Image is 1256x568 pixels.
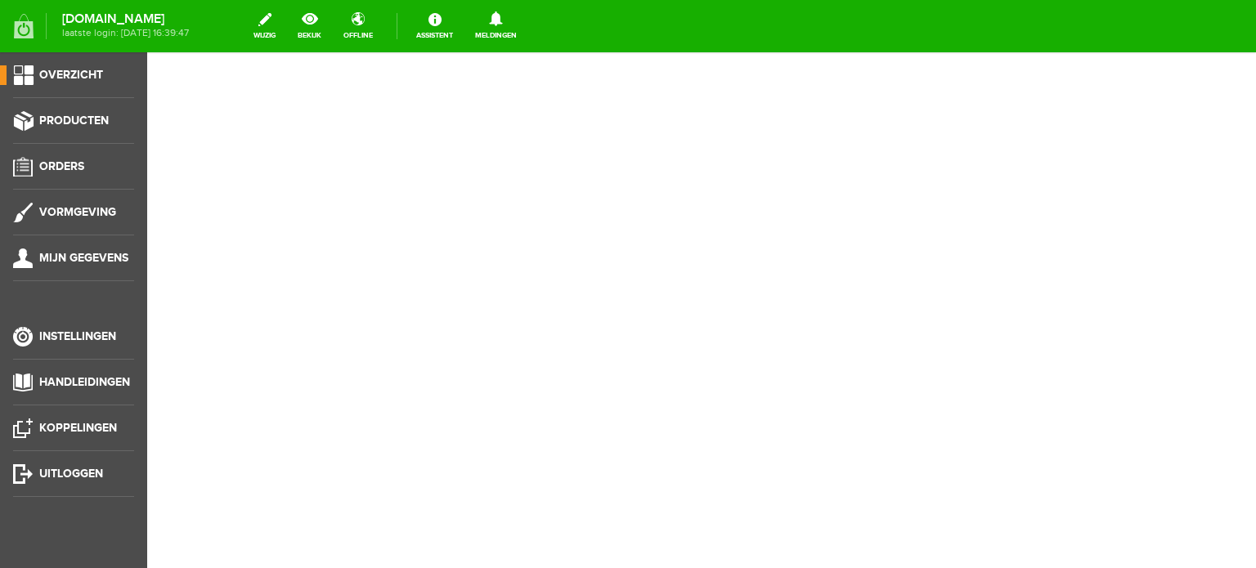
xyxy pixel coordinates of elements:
strong: [DOMAIN_NAME] [62,15,189,24]
span: Koppelingen [39,421,117,435]
span: Uitloggen [39,467,103,481]
span: Vormgeving [39,205,116,219]
a: offline [334,8,383,44]
a: Assistent [406,8,463,44]
span: Mijn gegevens [39,251,128,265]
a: Meldingen [465,8,527,44]
a: bekijk [288,8,331,44]
a: wijzig [244,8,285,44]
span: Producten [39,114,109,127]
span: laatste login: [DATE] 16:39:47 [62,29,189,38]
span: Handleidingen [39,375,130,389]
span: Orders [39,159,84,173]
span: Overzicht [39,68,103,82]
span: Instellingen [39,329,116,343]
